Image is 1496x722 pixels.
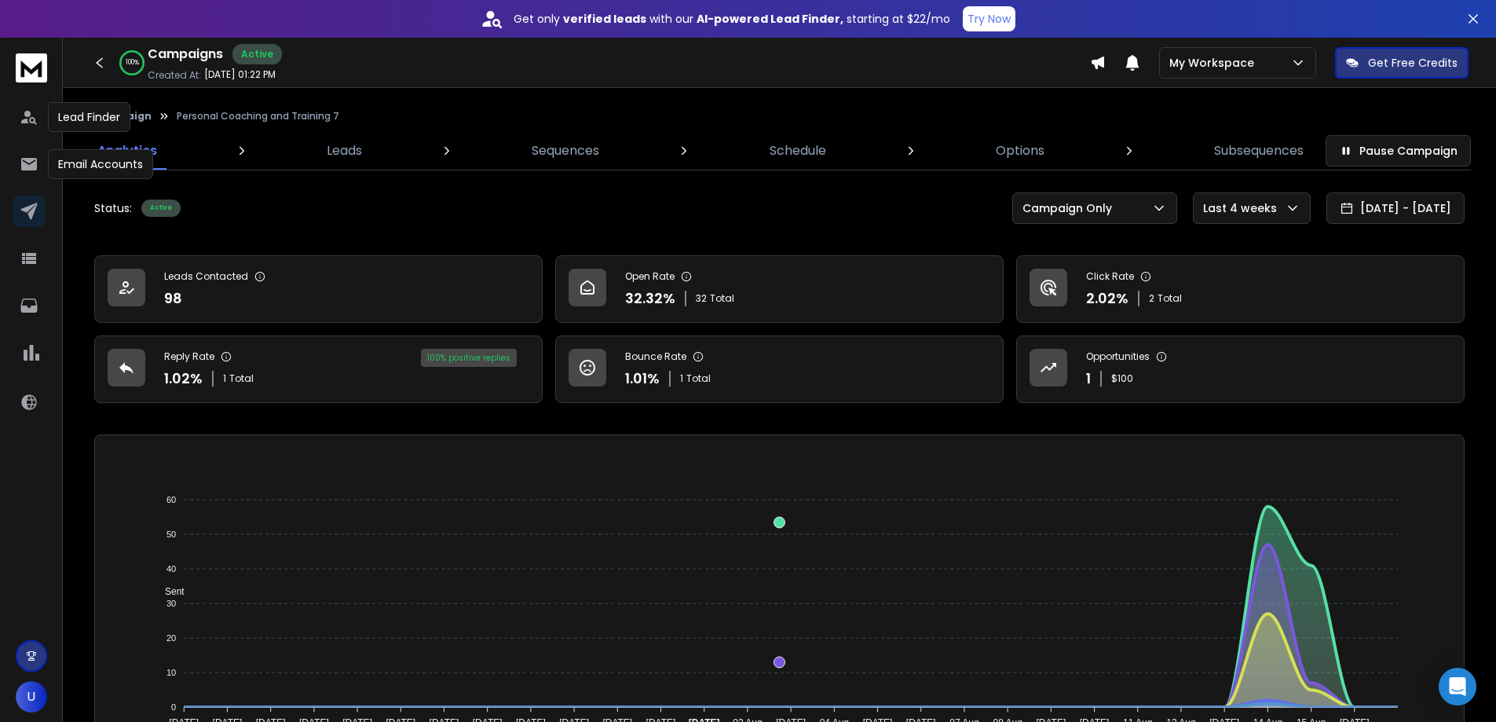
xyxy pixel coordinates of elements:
p: 100 % [126,58,139,68]
a: Sequences [522,132,609,170]
span: Total [710,292,734,305]
span: Sent [153,586,185,597]
a: Schedule [760,132,836,170]
span: 1 [223,372,226,385]
div: Lead Finder [48,102,130,132]
button: Try Now [963,6,1015,31]
div: Email Accounts [48,149,153,179]
a: Open Rate32.32%32Total [555,255,1004,323]
span: Total [229,372,254,385]
a: Leads [317,132,371,170]
a: Options [986,132,1054,170]
p: Last 4 weeks [1203,200,1283,216]
span: 2 [1149,292,1154,305]
p: Leads [327,141,362,160]
h1: Campaigns [148,45,223,64]
tspan: 40 [166,564,176,574]
div: 100 % positive replies [421,349,517,367]
span: 32 [696,292,707,305]
span: Total [686,372,711,385]
a: Analytics [88,132,166,170]
p: Personal Coaching and Training 7 [177,110,339,123]
p: Sequences [532,141,599,160]
div: Active [232,44,282,64]
button: U [16,681,47,713]
p: Reply Rate [164,350,214,363]
p: $ 100 [1111,372,1133,385]
strong: AI-powered Lead Finder, [697,11,843,27]
tspan: 0 [171,702,176,712]
p: Subsequences [1214,141,1304,160]
a: Opportunities1$100 [1016,335,1465,403]
tspan: 60 [166,495,176,504]
p: Analytics [97,141,157,160]
p: Opportunities [1086,350,1150,363]
p: Leads Contacted [164,270,248,283]
a: Leads Contacted98 [94,255,543,323]
span: Total [1158,292,1182,305]
p: Click Rate [1086,270,1134,283]
tspan: 20 [166,633,176,643]
p: [DATE] 01:22 PM [204,68,276,81]
button: Pause Campaign [1326,135,1471,167]
span: 1 [680,372,683,385]
p: 1 [1086,368,1091,390]
p: My Workspace [1169,55,1260,71]
p: 2.02 % [1086,288,1128,310]
div: Active [141,200,181,217]
tspan: 50 [166,530,176,539]
div: Open Intercom Messenger [1439,668,1476,706]
p: Get Free Credits [1368,55,1458,71]
button: [DATE] - [DATE] [1326,192,1465,224]
p: Try Now [967,11,1011,27]
p: Open Rate [625,270,675,283]
p: Schedule [770,141,826,160]
p: 1.02 % [164,368,203,390]
a: Reply Rate1.02%1Total100% positive replies [94,335,543,403]
tspan: 10 [166,668,176,677]
a: Click Rate2.02%2Total [1016,255,1465,323]
button: Get Free Credits [1335,47,1469,79]
a: Bounce Rate1.01%1Total [555,335,1004,403]
p: 98 [164,288,182,310]
p: Options [996,141,1044,160]
p: Bounce Rate [625,350,686,363]
strong: verified leads [563,11,646,27]
a: Subsequences [1205,132,1313,170]
p: 1.01 % [625,368,660,390]
tspan: 30 [166,599,176,608]
p: Status: [94,200,132,216]
p: Campaign Only [1022,200,1118,216]
p: 32.32 % [625,288,675,310]
img: logo [16,53,47,82]
p: Created At: [148,69,201,82]
p: Get only with our starting at $22/mo [514,11,950,27]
